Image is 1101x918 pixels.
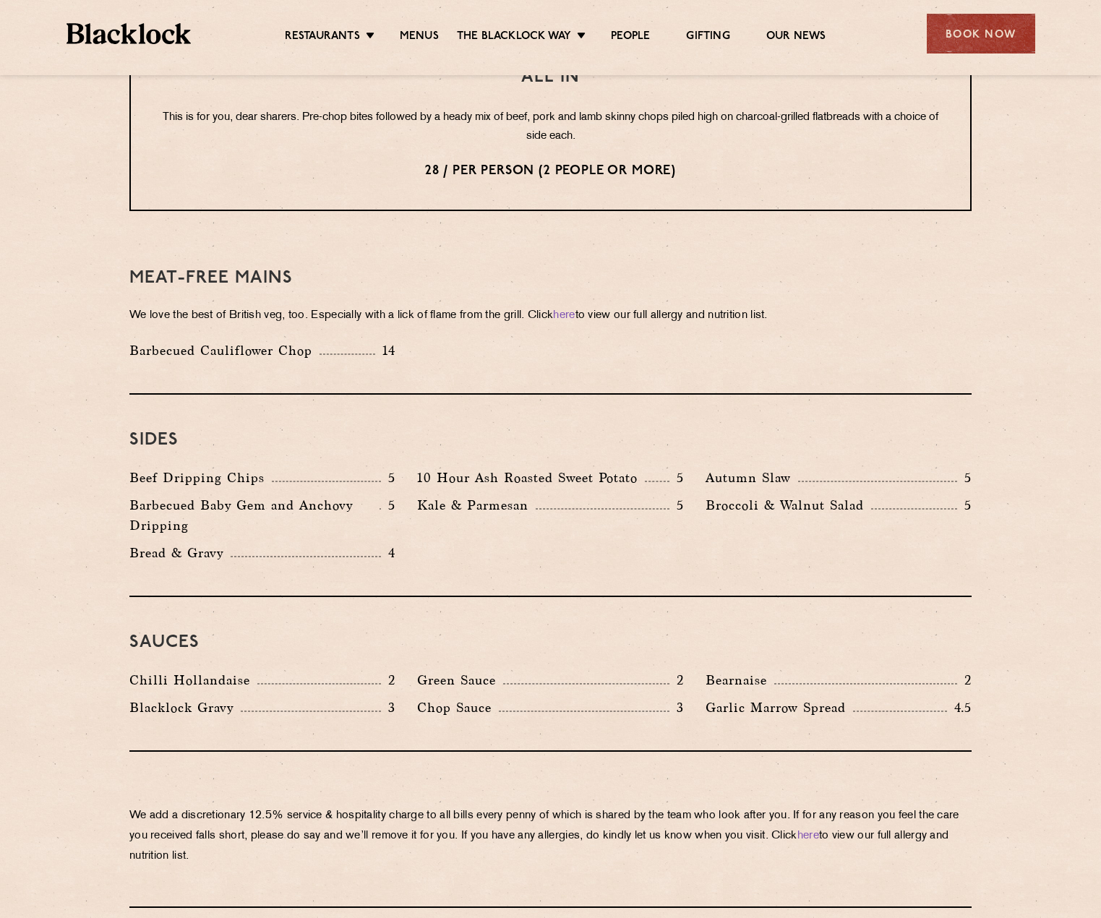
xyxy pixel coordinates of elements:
[417,698,499,718] p: Chop Sauce
[706,468,798,488] p: Autumn Slaw
[797,831,819,841] a: here
[957,671,972,690] p: 2
[669,468,684,487] p: 5
[417,495,536,515] p: Kale & Parmesan
[160,68,941,87] h3: All In
[947,698,972,717] p: 4.5
[375,341,396,360] p: 14
[706,698,853,718] p: Garlic Marrow Spread
[611,30,650,46] a: People
[669,496,684,515] p: 5
[129,431,972,450] h3: Sides
[129,698,241,718] p: Blacklock Gravy
[129,306,972,326] p: We love the best of British veg, too. Especially with a lick of flame from the grill. Click to vi...
[381,496,395,515] p: 5
[129,340,320,361] p: Barbecued Cauliflower Chop
[129,468,272,488] p: Beef Dripping Chips
[669,698,684,717] p: 3
[927,14,1035,53] div: Book Now
[957,468,972,487] p: 5
[417,670,503,690] p: Green Sauce
[766,30,826,46] a: Our News
[129,633,972,652] h3: Sauces
[381,698,395,717] p: 3
[129,806,972,867] p: We add a discretionary 12.5% service & hospitality charge to all bills every penny of which is sh...
[669,671,684,690] p: 2
[706,670,774,690] p: Bearnaise
[129,495,380,536] p: Barbecued Baby Gem and Anchovy Dripping
[129,269,972,288] h3: Meat-Free mains
[686,30,729,46] a: Gifting
[553,310,575,321] a: here
[285,30,360,46] a: Restaurants
[160,108,941,146] p: This is for you, dear sharers. Pre-chop bites followed by a heady mix of beef, pork and lamb skin...
[160,162,941,181] p: 28 / per person (2 people or more)
[957,496,972,515] p: 5
[67,23,192,44] img: BL_Textured_Logo-footer-cropped.svg
[706,495,871,515] p: Broccoli & Walnut Salad
[417,468,645,488] p: 10 Hour Ash Roasted Sweet Potato
[129,670,257,690] p: Chilli Hollandaise
[381,544,395,562] p: 4
[381,468,395,487] p: 5
[129,543,231,563] p: Bread & Gravy
[381,671,395,690] p: 2
[457,30,571,46] a: The Blacklock Way
[400,30,439,46] a: Menus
